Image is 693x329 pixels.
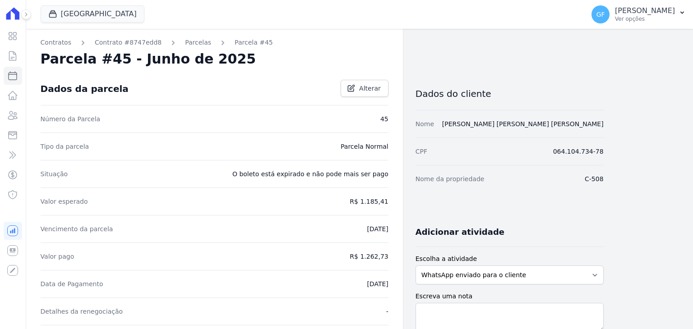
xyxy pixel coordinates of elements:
[41,38,388,47] nav: Breadcrumb
[41,114,101,123] dt: Número da Parcela
[584,2,693,27] button: GF [PERSON_NAME] Ver opções
[367,224,388,233] dd: [DATE]
[350,197,388,206] dd: R$ 1.185,41
[232,169,388,178] dd: O boleto está expirado e não pode mais ser pago
[341,80,388,97] a: Alterar
[367,279,388,288] dd: [DATE]
[235,38,273,47] a: Parcela #45
[386,307,388,316] dd: -
[41,252,74,261] dt: Valor pago
[341,142,388,151] dd: Parcela Normal
[359,84,381,93] span: Alterar
[416,147,427,156] dt: CPF
[350,252,388,261] dd: R$ 1.262,73
[41,307,123,316] dt: Detalhes da renegociação
[416,88,604,99] h3: Dados do cliente
[615,15,675,23] p: Ver opções
[553,147,604,156] dd: 064.104.734-78
[185,38,211,47] a: Parcelas
[41,5,144,23] button: [GEOGRAPHIC_DATA]
[615,6,675,15] p: [PERSON_NAME]
[41,169,68,178] dt: Situação
[596,11,605,18] span: GF
[41,197,88,206] dt: Valor esperado
[416,254,604,264] label: Escolha a atividade
[416,292,604,301] label: Escreva uma nota
[380,114,388,123] dd: 45
[416,174,485,183] dt: Nome da propriedade
[41,142,89,151] dt: Tipo da parcela
[585,174,604,183] dd: C-508
[41,279,103,288] dt: Data de Pagamento
[442,120,604,128] a: [PERSON_NAME] [PERSON_NAME] [PERSON_NAME]
[416,227,504,238] h3: Adicionar atividade
[41,83,129,94] div: Dados da parcela
[416,119,434,128] dt: Nome
[41,38,71,47] a: Contratos
[41,51,256,67] h2: Parcela #45 - Junho de 2025
[95,38,162,47] a: Contrato #8747edd8
[41,224,113,233] dt: Vencimento da parcela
